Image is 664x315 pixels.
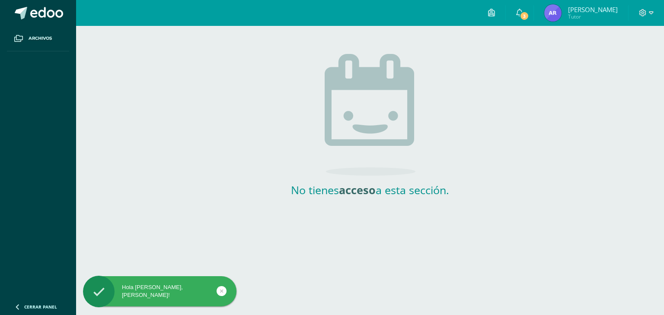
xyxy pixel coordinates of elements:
span: [PERSON_NAME] [568,5,618,14]
span: Archivos [29,35,52,42]
span: 3 [520,11,529,21]
h2: No tienes a esta sección. [284,183,456,197]
a: Archivos [7,26,69,51]
img: a6911f5230fa73b87e7ee66340051f72.png [544,4,562,22]
div: Hola [PERSON_NAME], [PERSON_NAME]! [83,283,236,299]
span: Tutor [568,13,618,20]
span: Cerrar panel [24,304,57,310]
strong: acceso [339,183,376,197]
img: no_activities.png [325,54,415,176]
